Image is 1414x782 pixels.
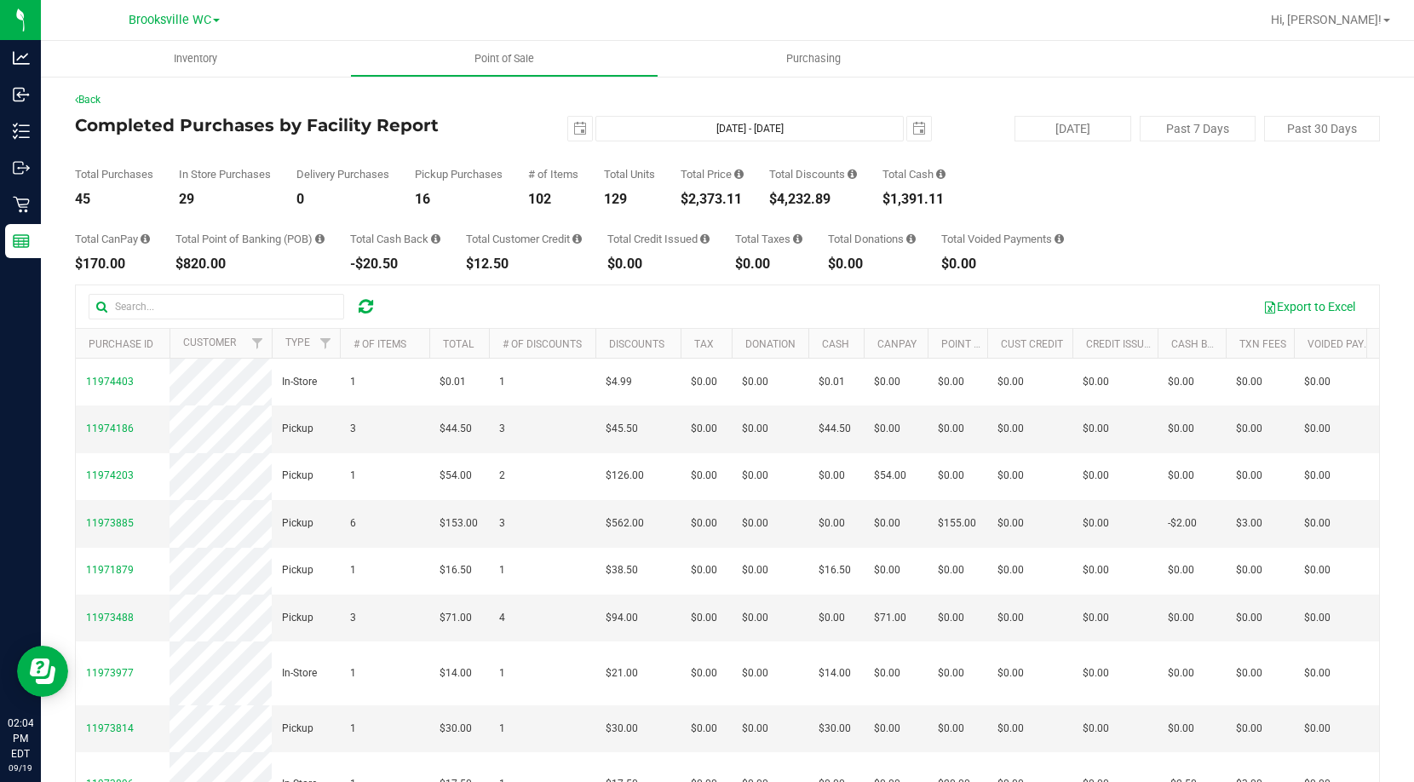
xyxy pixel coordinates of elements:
span: $0.00 [691,468,717,484]
span: $0.00 [938,374,964,390]
span: $0.00 [997,374,1024,390]
span: -$2.00 [1168,515,1197,532]
inline-svg: Retail [13,196,30,213]
span: $0.00 [1236,721,1262,737]
span: $0.00 [874,374,900,390]
span: $0.00 [1304,515,1331,532]
span: 1 [350,374,356,390]
span: $16.50 [819,562,851,578]
span: $0.00 [997,515,1024,532]
span: $0.00 [1083,515,1109,532]
span: select [907,117,931,141]
span: $0.00 [938,665,964,681]
a: Filter [312,329,340,358]
span: $0.00 [691,374,717,390]
span: $0.00 [1236,610,1262,626]
span: $0.00 [938,468,964,484]
span: $0.00 [1168,665,1194,681]
span: $0.00 [874,562,900,578]
span: $0.00 [1236,374,1262,390]
span: 3 [350,610,356,626]
span: 1 [350,468,356,484]
span: Inventory [151,51,240,66]
span: $0.00 [742,610,768,626]
i: Sum of all round-up-to-next-dollar total price adjustments for all purchases in the date range. [906,233,916,244]
button: Past 30 Days [1264,116,1380,141]
span: $71.00 [440,610,472,626]
span: $30.00 [606,721,638,737]
span: $16.50 [440,562,472,578]
button: Export to Excel [1252,292,1366,321]
span: Point of Sale [451,51,557,66]
i: Sum of the discount values applied to the all purchases in the date range. [848,169,857,180]
div: $820.00 [175,257,325,271]
span: $0.00 [691,610,717,626]
span: $0.00 [997,665,1024,681]
i: Sum of all voided payment transaction amounts, excluding tips and transaction fees, for all purch... [1055,233,1064,244]
span: $0.00 [742,421,768,437]
span: Purchasing [763,51,864,66]
span: $0.00 [874,515,900,532]
div: $12.50 [466,257,582,271]
i: Sum of the total taxes for all purchases in the date range. [793,233,802,244]
span: $0.00 [1083,721,1109,737]
inline-svg: Inbound [13,86,30,103]
span: $0.01 [819,374,845,390]
span: $0.00 [1304,562,1331,578]
div: Delivery Purchases [296,169,389,180]
button: [DATE] [1015,116,1130,141]
span: $0.00 [819,515,845,532]
div: # of Items [528,169,578,180]
span: 1 [350,721,356,737]
span: $0.00 [1083,421,1109,437]
span: 11973488 [86,612,134,624]
span: $0.00 [742,562,768,578]
span: $0.00 [1304,610,1331,626]
span: $0.00 [1168,374,1194,390]
i: Sum of the cash-back amounts from rounded-up electronic payments for all purchases in the date ra... [431,233,440,244]
div: $1,391.11 [882,193,946,206]
span: 4 [499,610,505,626]
span: 1 [499,374,505,390]
div: Total Price [681,169,744,180]
span: $44.50 [819,421,851,437]
span: 3 [499,421,505,437]
span: 6 [350,515,356,532]
span: $0.00 [1304,468,1331,484]
span: 2 [499,468,505,484]
span: 11974186 [86,423,134,434]
span: $0.00 [691,721,717,737]
a: Filter [244,329,272,358]
a: Total [443,338,474,350]
span: $0.01 [440,374,466,390]
span: 1 [499,665,505,681]
span: $14.00 [819,665,851,681]
a: Customer [183,336,236,348]
div: -$20.50 [350,257,440,271]
span: $14.00 [440,665,472,681]
span: $0.00 [997,721,1024,737]
a: Tax [694,338,714,350]
a: # of Discounts [503,338,582,350]
span: $0.00 [1236,665,1262,681]
span: In-Store [282,665,317,681]
span: $0.00 [691,421,717,437]
span: $0.00 [938,421,964,437]
a: CanPay [877,338,917,350]
a: Purchasing [658,41,968,77]
span: $0.00 [742,515,768,532]
div: 29 [179,193,271,206]
span: 3 [499,515,505,532]
span: Hi, [PERSON_NAME]! [1271,13,1382,26]
span: $0.00 [819,610,845,626]
a: Voided Payment [1308,338,1392,350]
div: $0.00 [735,257,802,271]
span: 11973977 [86,667,134,679]
span: $0.00 [997,562,1024,578]
span: $0.00 [938,721,964,737]
div: $2,373.11 [681,193,744,206]
div: $170.00 [75,257,150,271]
span: $4.99 [606,374,632,390]
p: 02:04 PM EDT [8,716,33,762]
div: 129 [604,193,655,206]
